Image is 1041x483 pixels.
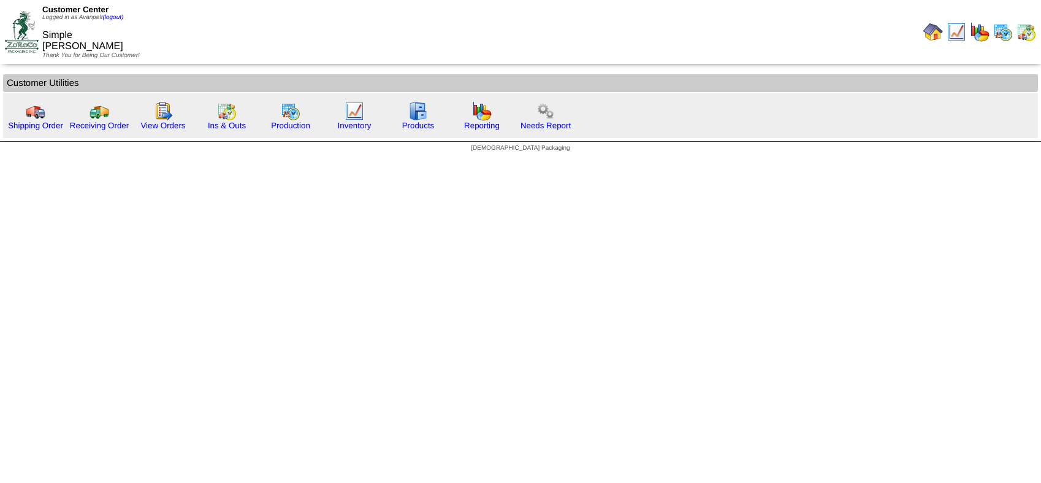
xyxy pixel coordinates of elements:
img: workflow.png [536,101,555,121]
a: Inventory [338,121,372,130]
td: Customer Utilities [3,74,1038,92]
span: Simple [PERSON_NAME] [42,30,123,52]
a: Ins & Outs [208,121,246,130]
span: Customer Center [42,5,109,14]
a: (logout) [102,14,123,21]
a: Production [271,121,310,130]
a: Receiving Order [70,121,129,130]
img: graph.gif [472,101,492,121]
span: [DEMOGRAPHIC_DATA] Packaging [471,145,570,152]
img: truck2.gif [90,101,109,121]
img: cabinet.gif [408,101,428,121]
img: calendarprod.gif [993,22,1013,42]
a: Reporting [464,121,500,130]
img: truck.gif [26,101,45,121]
img: workorder.gif [153,101,173,121]
img: calendarinout.gif [217,101,237,121]
img: home.gif [923,22,943,42]
a: Products [402,121,435,130]
img: calendarprod.gif [281,101,300,121]
img: ZoRoCo_Logo(Green%26Foil)%20jpg.webp [5,11,39,52]
a: View Orders [140,121,185,130]
img: line_graph.gif [345,101,364,121]
a: Needs Report [520,121,571,130]
span: Logged in as Avanpelt [42,14,123,21]
img: line_graph.gif [947,22,966,42]
img: graph.gif [970,22,990,42]
a: Shipping Order [8,121,63,130]
img: calendarinout.gif [1016,22,1036,42]
span: Thank You for Being Our Customer! [42,52,140,59]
